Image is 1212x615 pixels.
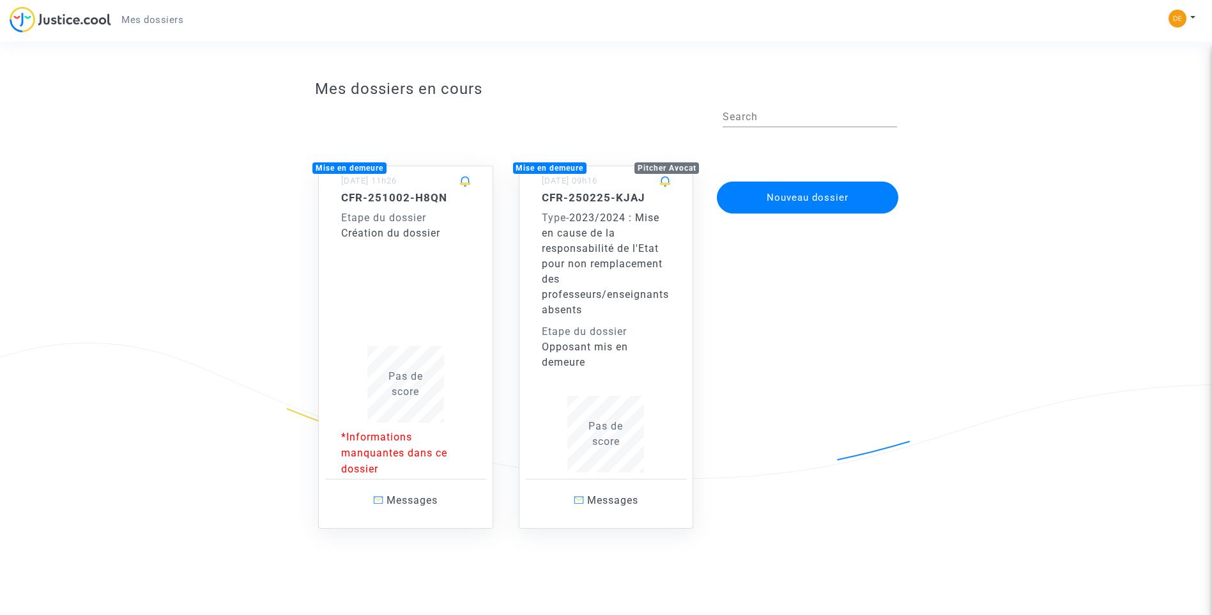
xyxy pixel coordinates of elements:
small: [DATE] 11h26 [341,176,397,185]
div: Mise en demeure [513,162,587,174]
span: Type [542,212,566,224]
span: Pas de score [588,420,623,448]
p: *Informations manquantes dans ce dossier [341,429,470,477]
span: Pas de score [388,370,423,398]
h5: CFR-251002-H8QN [341,191,470,204]
button: Nouveau dossier [717,182,898,214]
small: [DATE] 09h16 [542,176,597,185]
span: Messages [387,494,438,506]
a: Messages [526,479,687,522]
a: Messages [325,479,486,522]
div: Création du dossier [341,226,470,241]
a: Nouveau dossier [716,173,900,185]
a: Mes dossiers [111,10,194,29]
span: Messages [587,494,638,506]
span: - [542,212,569,224]
div: Pitcher Avocat [634,162,700,174]
span: 2023/2024 : Mise en cause de la responsabilité de l'Etat pour non remplacement des professeurs/en... [542,212,669,316]
img: 6d5ff5c0d6473a609eaba57947cedd5b [1169,10,1186,27]
div: Opposant mis en demeure [542,339,671,370]
span: Mes dossiers [121,14,183,26]
h5: CFR-250225-KJAJ [542,191,671,204]
div: Mise en demeure [312,162,387,174]
a: Mise en demeure[DATE] 11h26CFR-251002-H8QNEtape du dossierCréation du dossierPas descore*Informat... [305,140,506,529]
div: Etape du dossier [341,210,470,226]
h3: Mes dossiers en cours [315,80,897,98]
div: Etape du dossier [542,324,671,339]
a: Mise en demeurePitcher Avocat[DATE] 09h16CFR-250225-KJAJType-2023/2024 : Mise en cause de la resp... [506,140,707,529]
img: jc-logo.svg [10,6,111,33]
